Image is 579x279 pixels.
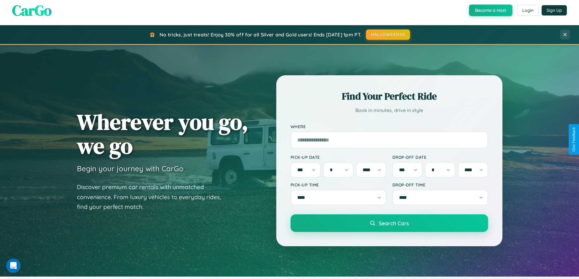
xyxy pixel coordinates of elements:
label: Where [291,124,488,129]
label: Drop-off Date [392,155,488,160]
label: Drop-off Time [392,182,488,187]
h1: Wherever you go, we go [77,110,248,158]
span: No tricks, just treats! Enjoy 30% off for all Silver and Gold users! Ends [DATE] 1pm PT. [160,32,361,38]
label: Pick-up Date [291,155,386,160]
div: Give Feedback [572,127,576,152]
h3: Begin your journey with CarGo [77,164,184,173]
p: Discover premium car rentals with unmatched convenience. From luxury vehicles to everyday rides, ... [77,182,229,212]
span: CarGo [12,0,52,20]
button: Sign Up [542,5,567,15]
p: Book in minutes, drive in style [291,106,488,115]
span: Search Cars [379,220,409,226]
label: Pick-up Time [291,182,386,187]
iframe: Intercom live chat [6,258,21,273]
button: HALLOWEEN30 [366,29,410,40]
button: Become a Host [469,5,512,16]
button: Search Cars [291,214,488,232]
h2: Find Your Perfect Ride [291,90,488,103]
button: Login [517,5,539,16]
